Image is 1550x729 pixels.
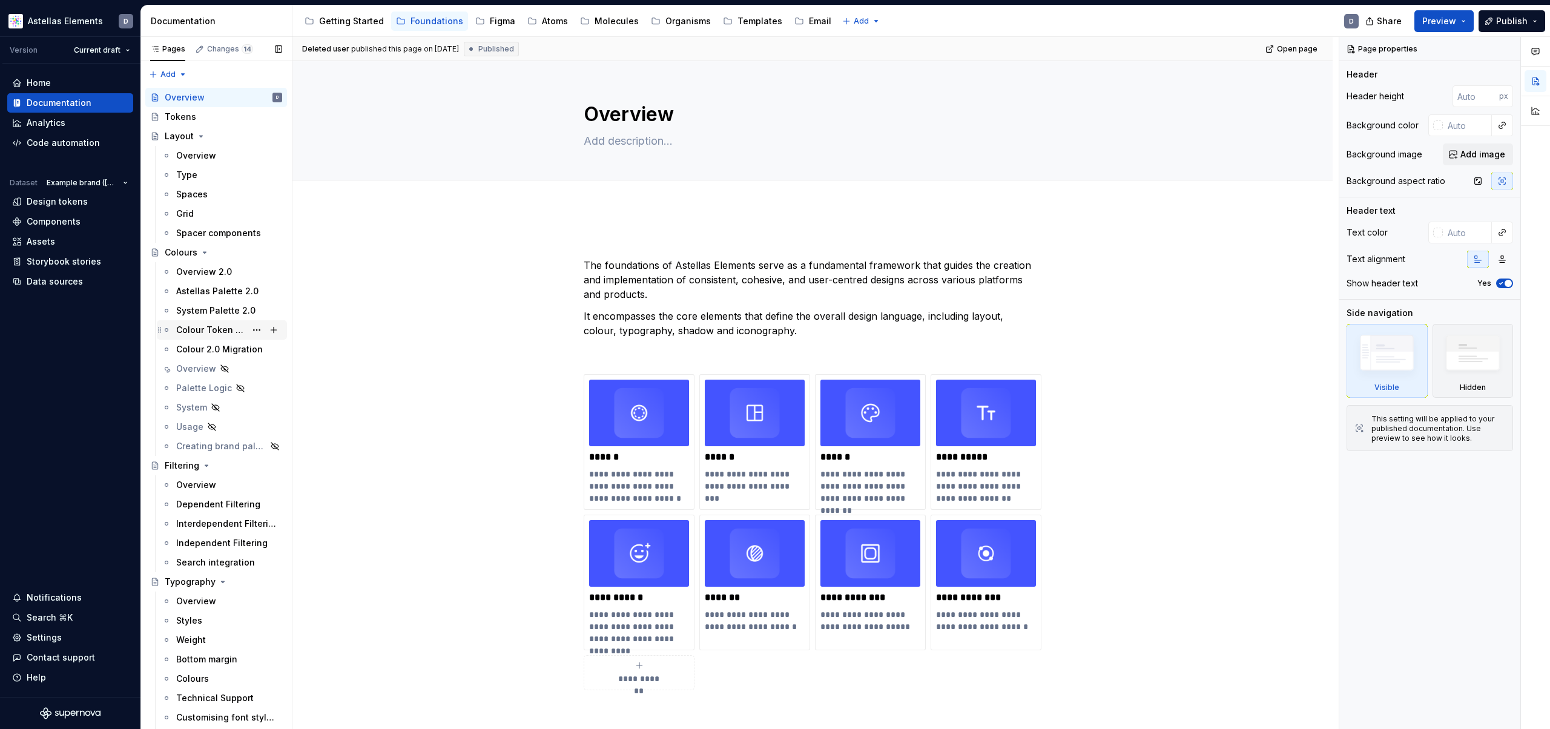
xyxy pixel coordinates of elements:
[74,45,120,55] span: Current draft
[157,669,287,688] a: Colours
[165,246,197,259] div: Colours
[145,66,191,83] button: Add
[490,15,515,27] div: Figma
[165,130,194,142] div: Layout
[157,688,287,708] a: Technical Support
[176,401,207,414] div: System
[157,553,287,572] a: Search integration
[176,479,216,491] div: Overview
[176,556,255,569] div: Search integration
[718,12,787,31] a: Templates
[1477,279,1491,288] label: Yes
[854,16,869,26] span: Add
[145,456,287,475] a: Filtering
[176,285,259,297] div: Astellas Palette 2.0
[157,223,287,243] a: Spacer components
[176,498,260,510] div: Dependent Filtering
[157,650,287,669] a: Bottom margin
[27,671,46,684] div: Help
[165,91,205,104] div: Overview
[1496,15,1528,27] span: Publish
[1347,253,1405,265] div: Text alignment
[176,518,276,530] div: Interdependent Filtering
[27,256,101,268] div: Storybook stories
[7,668,133,687] button: Help
[1422,15,1456,27] span: Preview
[145,88,287,107] a: OverviewD
[8,14,23,28] img: b2369ad3-f38c-46c1-b2a2-f2452fdbdcd2.png
[1460,148,1505,160] span: Add image
[124,16,128,26] div: D
[157,340,287,359] a: Colour 2.0 Migration
[595,15,639,27] div: Molecules
[470,12,520,31] a: Figma
[27,651,95,664] div: Contact support
[27,632,62,644] div: Settings
[207,44,253,54] div: Changes
[157,437,287,456] a: Creating brand palettes
[1347,119,1419,131] div: Background color
[351,44,459,54] div: published this page on [DATE]
[1359,10,1410,32] button: Share
[176,440,266,452] div: Creating brand palettes
[7,272,133,291] a: Data sources
[1443,222,1492,243] input: Auto
[27,236,55,248] div: Assets
[820,520,920,587] img: 920c1bd1-d551-433e-8d23-4ffb94a5662c.png
[1347,175,1445,187] div: Background aspect ratio
[1443,114,1492,136] input: Auto
[1347,307,1413,319] div: Side navigation
[10,178,38,188] div: Dataset
[737,15,782,27] div: Templates
[936,520,1036,587] img: f002145b-ed2a-494b-a24a-581440669b02.png
[157,417,287,437] a: Usage
[157,475,287,495] a: Overview
[157,708,287,727] a: Customising font styles
[7,588,133,607] button: Notifications
[176,343,263,355] div: Colour 2.0 Migration
[1347,90,1404,102] div: Header height
[1479,10,1545,32] button: Publish
[165,460,199,472] div: Filtering
[145,243,287,262] a: Colours
[1433,324,1514,398] div: Hidden
[157,262,287,282] a: Overview 2.0
[176,188,208,200] div: Spaces
[705,520,805,587] img: 253272d0-4fe3-4633-9fb1-a7cff08d8b2d.png
[1347,205,1396,217] div: Header text
[157,495,287,514] a: Dependent Filtering
[7,113,133,133] a: Analytics
[1499,91,1508,101] p: px
[176,150,216,162] div: Overview
[7,648,133,667] button: Contact support
[1349,16,1354,26] div: D
[165,111,196,123] div: Tokens
[302,44,349,54] span: Deleted user
[176,305,256,317] div: System Palette 2.0
[7,192,133,211] a: Design tokens
[157,533,287,553] a: Independent Filtering
[1347,68,1377,81] div: Header
[157,378,287,398] a: Palette Logic
[7,608,133,627] button: Search ⌘K
[145,107,287,127] a: Tokens
[839,13,884,30] button: Add
[820,380,920,446] img: 5550deed-43a9-437b-8b0c-da97e59b4cc9.png
[1371,414,1505,443] div: This setting will be applied to your published documentation. Use preview to see how it looks.
[157,301,287,320] a: System Palette 2.0
[1347,324,1428,398] div: Visible
[176,615,202,627] div: Styles
[47,178,118,188] span: Example brand ([GEOGRAPHIC_DATA])
[1347,226,1388,239] div: Text color
[319,15,384,27] div: Getting Started
[150,44,185,54] div: Pages
[646,12,716,31] a: Organisms
[27,196,88,208] div: Design tokens
[300,9,836,33] div: Page tree
[176,227,261,239] div: Spacer components
[589,520,689,587] img: 6500a5ba-d704-4791-bc95-06b4fbb2c062.png
[1414,10,1474,32] button: Preview
[68,42,136,59] button: Current draft
[7,628,133,647] a: Settings
[665,15,711,27] div: Organisms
